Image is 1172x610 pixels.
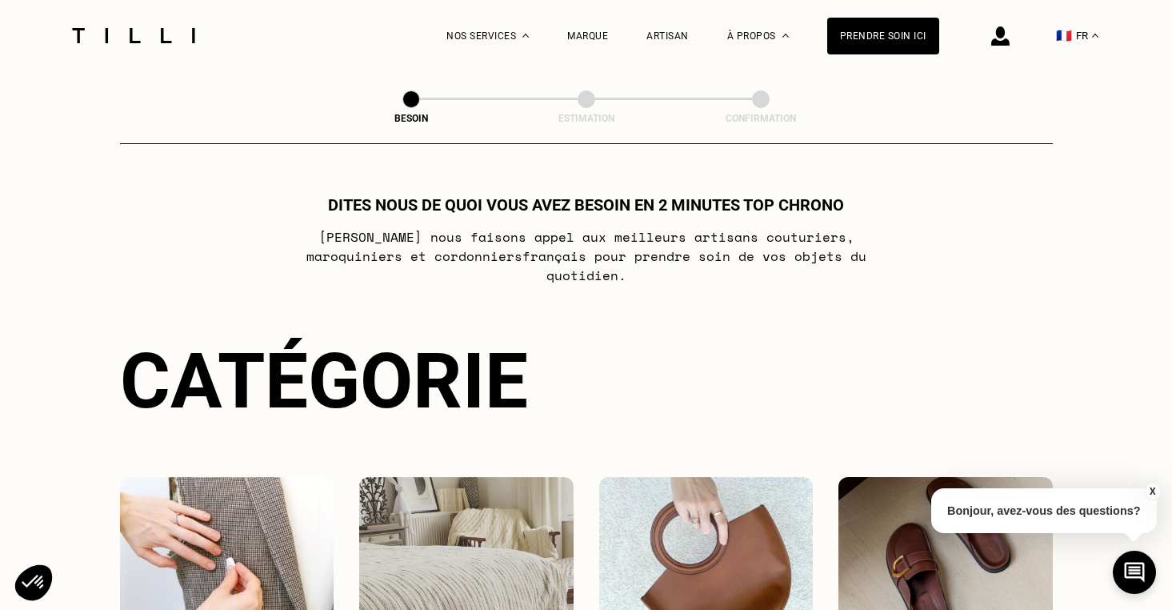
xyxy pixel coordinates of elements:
[681,113,841,124] div: Confirmation
[567,30,608,42] a: Marque
[1056,28,1072,43] span: 🇫🇷
[328,195,844,215] h1: Dites nous de quoi vous avez besoin en 2 minutes top chrono
[991,26,1010,46] img: icône connexion
[269,227,903,285] p: [PERSON_NAME] nous faisons appel aux meilleurs artisans couturiers , maroquiniers et cordonniers ...
[1144,483,1160,500] button: X
[827,18,939,54] a: Prendre soin ici
[931,488,1157,533] p: Bonjour, avez-vous des questions?
[66,28,201,43] img: Logo du service de couturière Tilli
[506,113,666,124] div: Estimation
[522,34,529,38] img: Menu déroulant
[782,34,789,38] img: Menu déroulant à propos
[331,113,491,124] div: Besoin
[120,336,1053,426] div: Catégorie
[1092,34,1098,38] img: menu déroulant
[646,30,689,42] a: Artisan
